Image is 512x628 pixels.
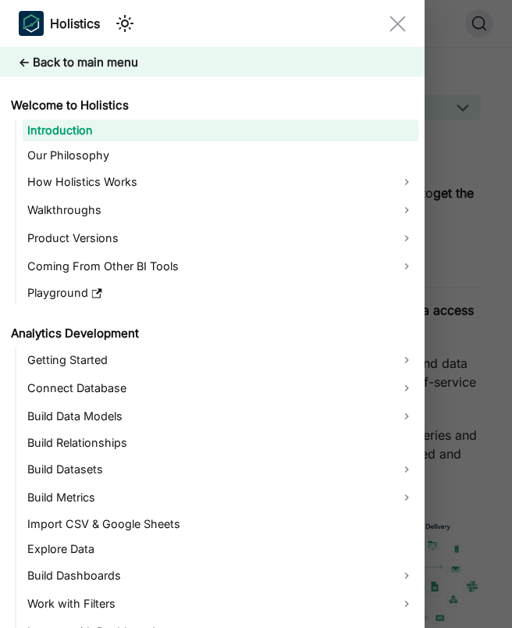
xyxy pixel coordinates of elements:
a: Build Dashboards [23,563,418,588]
a: How Holistics Works [23,169,418,194]
a: Getting Started [23,348,418,373]
a: Connect Database [23,376,418,401]
button: Switch between dark and light mode (currently light mode) [112,11,137,36]
a: Build Data Models [23,404,418,429]
a: HolisticsHolistics [19,11,100,36]
img: Holistics [19,11,44,36]
a: Build Relationships [23,432,418,454]
a: Explore Data [23,538,418,560]
b: Holistics [50,14,100,33]
a: Build Metrics [23,485,418,510]
a: Product Versions [23,226,418,251]
a: Import CSV & Google Sheets [23,513,418,535]
a: Playground [23,282,418,304]
a: Our Philosophy [23,145,418,166]
button: Close navigation bar [389,16,406,32]
a: Build Datasets [23,457,418,482]
a: Coming From Other BI Tools [23,254,418,279]
a: Work with Filters [23,591,418,616]
a: Welcome to Holistics [6,95,418,116]
a: Walkthroughs [23,198,418,223]
a: Introduction [23,120,418,141]
a: Analytics Development [6,323,418,344]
